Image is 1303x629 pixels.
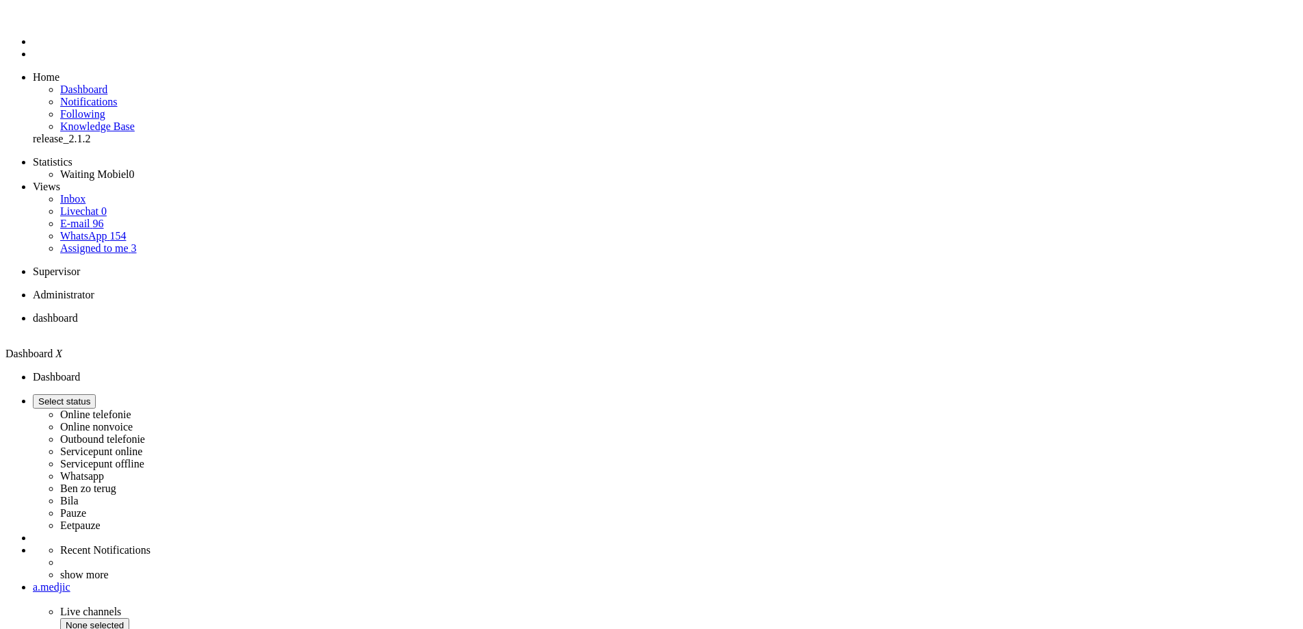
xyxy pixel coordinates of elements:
[33,36,1298,48] li: Dashboard menu
[93,218,104,229] span: 96
[60,108,105,120] a: Following
[60,193,85,205] a: Inbox
[60,470,104,482] label: Whatsapp
[60,84,107,95] span: Dashboard
[60,433,145,445] label: Outbound telefonie
[5,71,1298,145] ul: dashboard menu items
[33,289,1298,301] li: Administrator
[33,312,1298,337] li: Dashboard
[33,371,1298,383] li: Dashboard
[60,242,129,254] span: Assigned to me
[33,581,1298,593] a: a.medjic
[33,156,1298,168] li: Statistics
[5,11,1298,60] ul: Menu
[33,312,78,324] span: dashboard
[60,458,144,470] label: Servicepunt offline
[109,230,126,242] span: 154
[60,544,1298,556] li: Recent Notifications
[60,218,104,229] a: E-mail 96
[60,409,131,420] label: Online telefonie
[60,483,116,494] label: Ben zo terug
[60,84,107,95] a: Dashboard menu item
[38,396,90,407] span: Select status
[60,205,98,217] span: Livechat
[60,446,142,457] label: Servicepunt online
[60,120,135,132] span: Knowledge Base
[60,519,101,531] label: Eetpauze
[55,348,62,359] i: X
[60,230,126,242] a: WhatsApp 154
[33,394,1298,532] li: Select status Online telefonieOnline nonvoiceOutbound telefonieServicepunt onlineServicepunt offl...
[60,495,79,506] label: Bila
[33,181,1298,193] li: Views
[131,242,137,254] span: 3
[60,507,86,519] label: Pauze
[33,11,57,23] a: Omnidesk
[129,168,134,180] span: 0
[60,168,134,180] a: Waiting Mobiel
[60,230,107,242] span: WhatsApp
[60,96,118,107] span: Notifications
[60,205,107,217] a: Livechat 0
[101,205,107,217] span: 0
[33,133,90,144] span: release_2.1.2
[60,569,109,580] a: show more
[60,218,90,229] span: E-mail
[33,266,1298,278] li: Supervisor
[60,421,133,433] label: Online nonvoice
[60,120,135,132] a: Knowledge base
[5,348,53,359] span: Dashboard
[33,394,96,409] button: Select status
[33,324,1298,337] div: Close tab
[33,71,1298,84] li: Home menu item
[60,96,118,107] a: Notifications menu item
[33,48,1298,60] li: Tickets menu
[60,242,137,254] a: Assigned to me 3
